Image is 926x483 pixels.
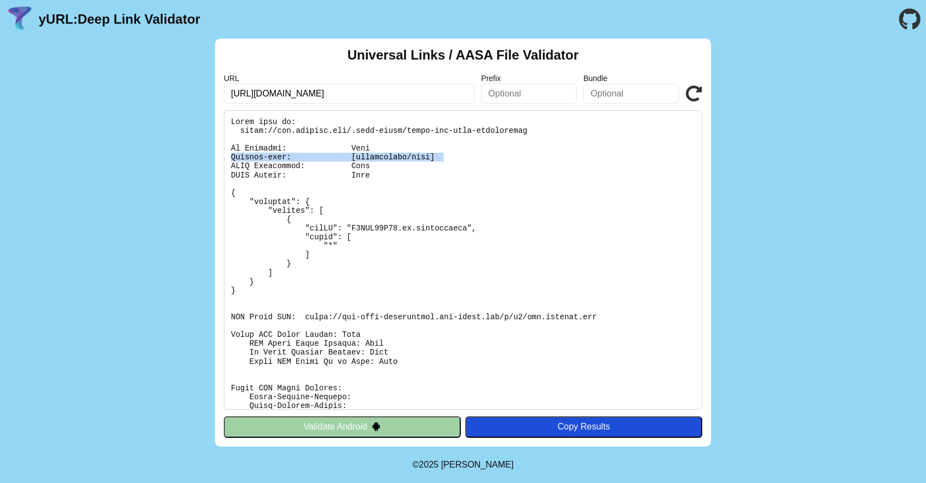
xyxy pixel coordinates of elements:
a: yURL:Deep Link Validator [39,12,200,27]
input: Optional [583,84,679,104]
input: Optional [481,84,577,104]
button: Validate Android [224,416,461,437]
div: Copy Results [471,422,697,432]
label: Prefix [481,74,577,83]
label: URL [224,74,475,83]
h2: Universal Links / AASA File Validator [347,47,579,63]
label: Bundle [583,74,679,83]
a: Michael Ibragimchayev's Personal Site [441,460,514,469]
footer: © [412,447,513,483]
pre: Lorem ipsu do: sitam://con.adipisc.eli/.sedd-eiusm/tempo-inc-utla-etdoloremag Al Enimadmi: Veni Q... [224,110,702,410]
img: droidIcon.svg [372,422,381,431]
button: Copy Results [465,416,702,437]
input: Required [224,84,475,104]
span: 2025 [419,460,439,469]
img: yURL Logo [6,5,34,34]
